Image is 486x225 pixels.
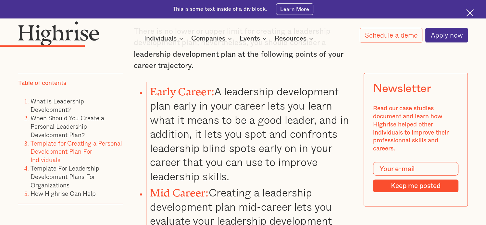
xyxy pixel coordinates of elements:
a: Template for Creating a Personal Development Plan For Individuals [31,138,122,164]
form: Modal Form [373,162,458,192]
a: Apply now [425,28,467,43]
div: Individuals [144,35,185,42]
li: A leadership development plan early in your career lets you learn what it means to be a good lead... [146,82,352,183]
div: This is some text inside of a div block. [173,6,267,13]
div: Table of contents [18,79,66,87]
a: What is Leadership Development? [31,96,84,114]
input: Keep me posted [373,180,458,192]
strong: Mid Career: [150,187,208,194]
div: Events [240,35,260,42]
div: Companies [191,35,225,42]
div: Companies [191,35,234,42]
a: Schedule a demo [360,28,422,42]
p: There is no lower or upper limit for creating a leadership development plan; nevertheless, you sh... [134,26,352,71]
div: Read our case studies document and learn how Highrise helped other individuals to improve their p... [373,104,458,153]
a: Template For Leadership Development Plans For Organizations [31,163,99,190]
div: Events [240,35,268,42]
input: Your e-mail [373,162,458,176]
img: Cross icon [466,9,474,17]
div: Resources [275,35,315,42]
a: When Should You Create a Personal Leadership Development Plan? [31,113,104,139]
div: Resources [275,35,306,42]
div: Individuals [144,35,177,42]
img: Highrise logo [18,21,99,46]
a: Learn More [276,3,313,15]
strong: Early Career: [150,86,214,92]
div: Newsletter [373,82,431,96]
a: How Highrise Can Help [31,188,96,198]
